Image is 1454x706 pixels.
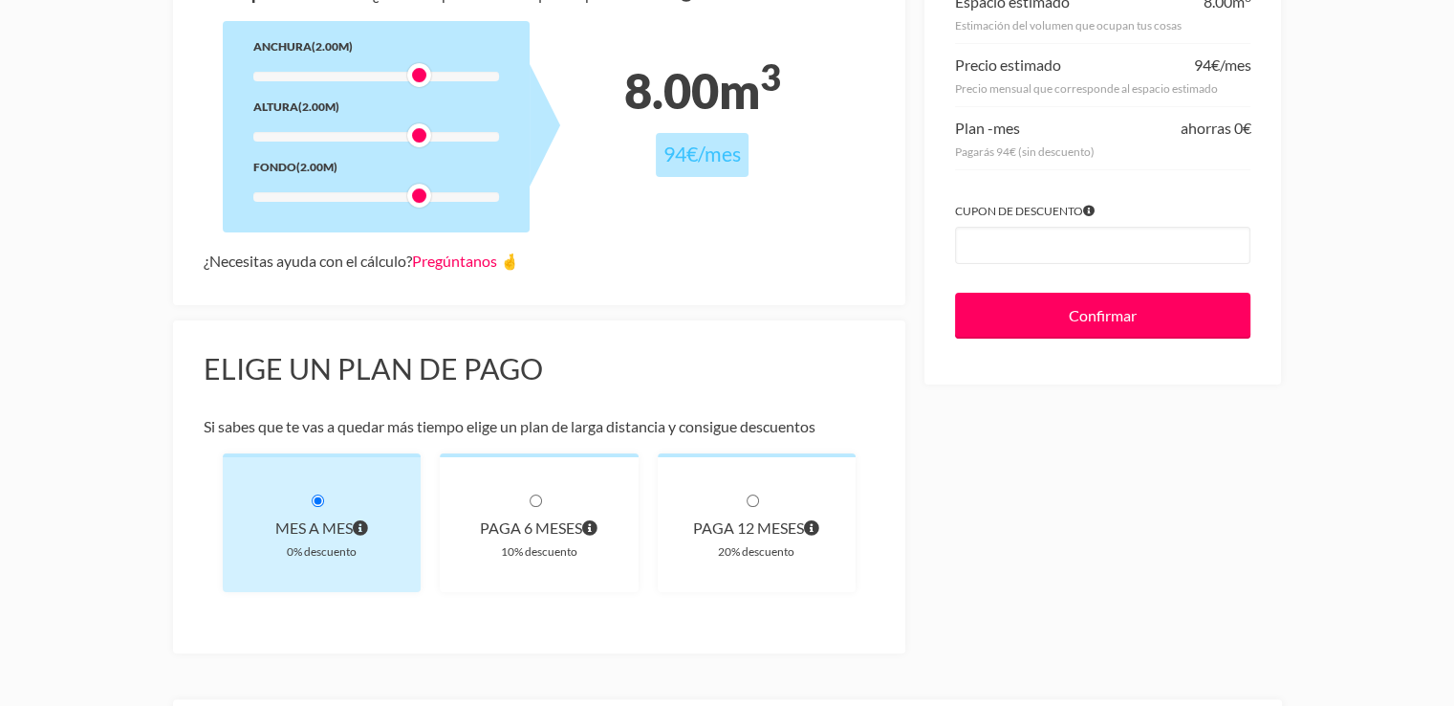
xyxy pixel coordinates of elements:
[698,142,741,166] span: /mes
[204,351,876,387] h3: Elige un plan de pago
[1219,55,1250,74] span: /mes
[1083,201,1095,221] span: Si tienes algún cupón introdúcelo para aplicar el descuento
[955,142,1250,162] div: Pagarás 94€ (sin descuento)
[1111,462,1454,706] iframe: Chat Widget
[955,78,1250,99] div: Precio mensual que corresponde al espacio estimado
[804,515,819,541] span: Pagas cada 12 meses por el volumen que ocupan tus cosas. El precio incluye el descuento de 20% y ...
[718,61,780,120] span: m
[955,52,1061,78] div: Precio estimado
[1193,55,1219,74] span: 94€
[253,36,499,56] div: Anchura
[298,99,339,114] span: (2.00m)
[955,115,1020,142] div: Plan -
[993,119,1020,137] span: mes
[312,39,353,54] span: (2.00m)
[253,541,391,562] div: 0% descuento
[663,142,698,166] span: 94€
[582,515,597,541] span: Pagas cada 6 meses por el volumen que ocupan tus cosas. El precio incluye el descuento de 10% y e...
[204,413,876,440] p: Si sabes que te vas a quedar más tiempo elige un plan de larga distancia y consigue descuentos
[412,252,519,270] a: Pregúntanos 🤞
[1111,462,1454,706] div: Widget de chat
[688,541,826,562] div: 20% descuento
[204,248,876,275] div: ¿Necesitas ayuda con el cálculo?
[296,160,337,174] span: (2.00m)
[253,97,499,117] div: Altura
[623,61,718,120] span: 8.00
[353,515,368,541] span: Pagas al principio de cada mes por el volumen que ocupan tus cosas. A diferencia de otros planes ...
[253,157,499,177] div: Fondo
[1180,115,1250,142] div: ahorras 0€
[253,515,391,541] div: Mes a mes
[688,515,826,541] div: paga 12 meses
[955,15,1250,35] div: Estimación del volumen que ocupan tus cosas
[955,293,1250,339] input: Confirmar
[470,515,608,541] div: paga 6 meses
[759,55,780,99] sup: 3
[470,541,608,562] div: 10% descuento
[955,201,1250,221] label: Cupon de descuento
